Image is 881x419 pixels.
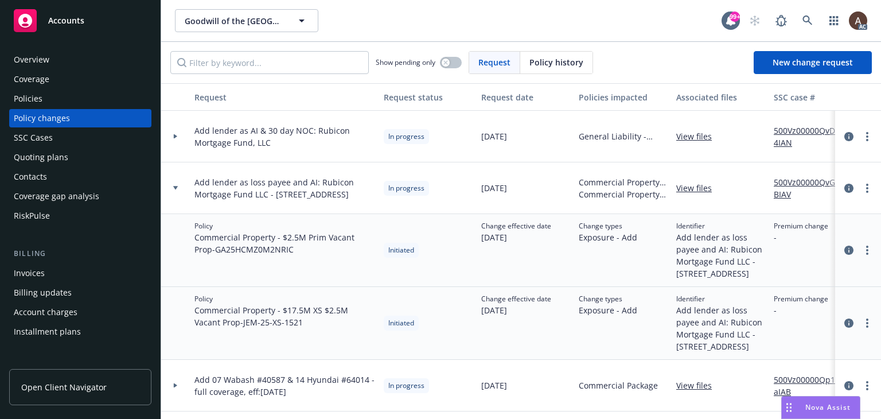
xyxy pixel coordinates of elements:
[529,56,583,68] span: Policy history
[9,109,151,127] a: Policy changes
[14,90,42,108] div: Policies
[842,243,856,257] a: circleInformation
[161,214,190,287] div: Toggle Row Expanded
[14,168,47,186] div: Contacts
[481,294,551,304] span: Change effective date
[388,318,414,328] span: Initiated
[579,379,658,391] span: Commercial Package
[14,51,49,69] div: Overview
[574,83,672,111] button: Policies impacted
[842,379,856,393] a: circleInformation
[481,304,551,316] span: [DATE]
[842,181,856,195] a: circleInformation
[388,245,414,255] span: Initiated
[481,221,551,231] span: Change effective date
[14,148,68,166] div: Quoting plans
[194,176,375,200] span: Add lender as loss payee and AI: Rubicon Mortgage Fund LLC - [STREET_ADDRESS]
[822,9,845,32] a: Switch app
[860,316,874,330] a: more
[481,182,507,194] span: [DATE]
[194,294,375,304] span: Policy
[579,294,637,304] span: Change types
[9,187,151,205] a: Coverage gap analysis
[194,231,375,255] span: Commercial Property - $2.5M Prim Vacant Prop - GA25HCMZ0M2NRIC
[860,181,874,195] a: more
[175,9,318,32] button: Goodwill of the [GEOGRAPHIC_DATA]
[9,51,151,69] a: Overview
[388,131,424,142] span: In progress
[388,381,424,391] span: In progress
[9,70,151,88] a: Coverage
[14,323,81,341] div: Installment plans
[376,57,435,67] span: Show pending only
[48,16,84,25] span: Accounts
[676,130,721,142] a: View files
[190,83,379,111] button: Request
[9,148,151,166] a: Quoting plans
[170,51,369,74] input: Filter by keyword...
[194,304,375,328] span: Commercial Property - $17.5M XS $2.5M Vacant Prop - JEM-25-XS-1521
[14,187,99,205] div: Coverage gap analysis
[676,304,765,352] span: Add lender as loss payee and AI: Rubicon Mortgage Fund LLC - [STREET_ADDRESS]
[9,248,151,259] div: Billing
[481,91,570,103] div: Request date
[781,396,860,419] button: Nova Assist
[9,323,151,341] a: Installment plans
[860,243,874,257] a: more
[774,125,851,149] a: 500Vz00000QvDT4IAN
[860,130,874,143] a: more
[774,221,828,231] span: Premium change
[769,83,855,111] button: SSC case #
[743,9,766,32] a: Start snowing
[579,130,667,142] span: General Liability - Vacant Properties GL Only
[14,129,53,147] div: SSC Cases
[842,130,856,143] a: circleInformation
[9,207,151,225] a: RiskPulse
[676,294,765,304] span: Identifier
[773,57,853,68] span: New change request
[9,129,151,147] a: SSC Cases
[9,303,151,321] a: Account charges
[672,83,769,111] button: Associated files
[14,284,72,302] div: Billing updates
[481,231,551,243] span: [DATE]
[14,264,45,282] div: Invoices
[194,221,375,231] span: Policy
[579,221,637,231] span: Change types
[384,91,472,103] div: Request status
[194,125,375,149] span: Add lender as AI & 30 day NOC: Rubicon Mortgage Fund, LLC
[161,162,190,214] div: Toggle Row Expanded
[676,221,765,231] span: Identifier
[9,90,151,108] a: Policies
[805,402,851,412] span: Nova Assist
[477,83,574,111] button: Request date
[774,231,828,243] span: -
[161,287,190,360] div: Toggle Row Expanded
[388,183,424,193] span: In progress
[481,130,507,142] span: [DATE]
[774,91,851,103] div: SSC case #
[9,284,151,302] a: Billing updates
[9,168,151,186] a: Contacts
[579,304,637,316] span: Exposure - Add
[185,15,284,27] span: Goodwill of the [GEOGRAPHIC_DATA]
[21,381,107,393] span: Open Client Navigator
[774,304,828,316] span: -
[161,360,190,412] div: Toggle Row Expanded
[478,56,510,68] span: Request
[379,83,477,111] button: Request status
[849,11,867,30] img: photo
[796,9,819,32] a: Search
[754,51,872,74] a: New change request
[9,5,151,37] a: Accounts
[579,188,667,200] span: Commercial Property - $17.5M XS $2.5M Vacant Prop
[774,374,851,398] a: 500Vz00000Qp19aIAB
[194,91,375,103] div: Request
[579,231,637,243] span: Exposure - Add
[676,91,765,103] div: Associated files
[842,316,856,330] a: circleInformation
[782,397,796,418] div: Drag to move
[481,379,507,391] span: [DATE]
[579,176,667,188] span: Commercial Property - $2.5M Prim Vacant Prop
[194,374,375,398] span: Add 07 Wabash #40587 & 14 Hyundai #64014 - full coverage, eff:[DATE]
